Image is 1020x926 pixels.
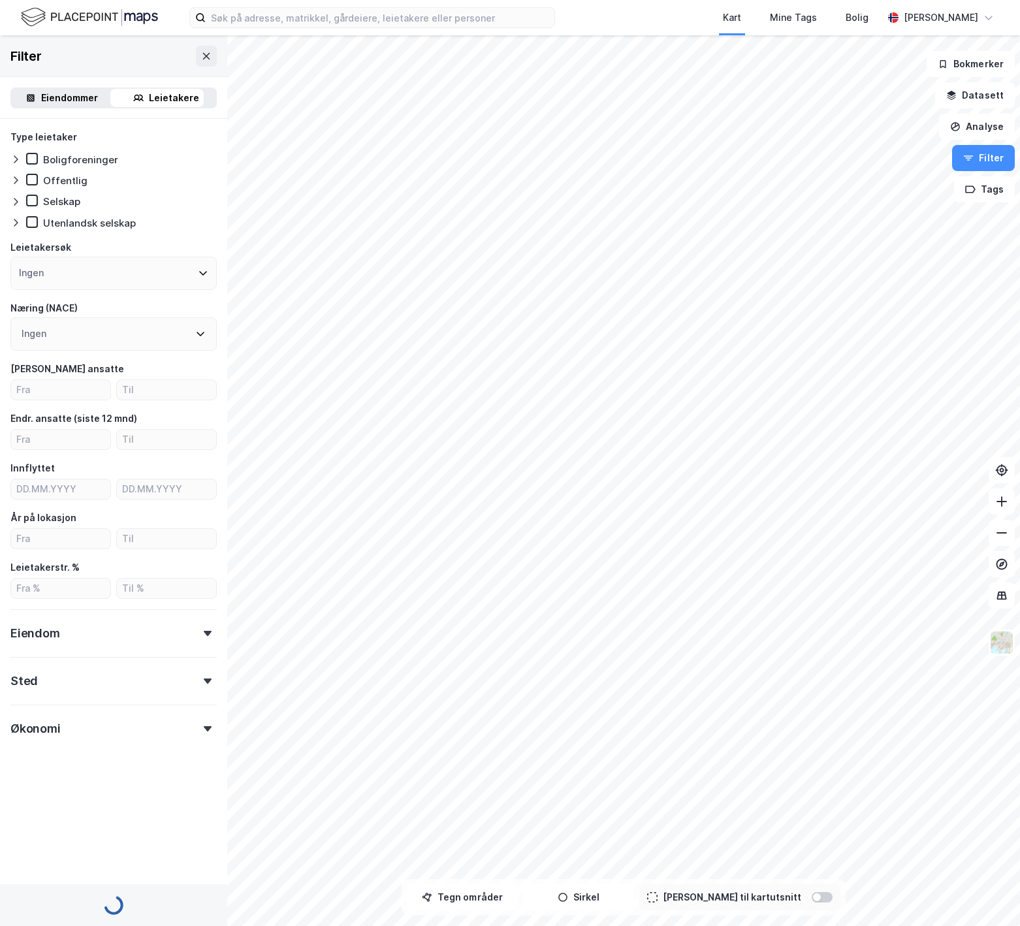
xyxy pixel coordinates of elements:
div: Bolig [846,10,869,25]
img: logo.f888ab2527a4732fd821a326f86c7f29.svg [21,6,158,29]
div: [PERSON_NAME] [904,10,978,25]
div: Mine Tags [770,10,817,25]
div: Kart [723,10,741,25]
input: Søk på adresse, matrikkel, gårdeiere, leietakere eller personer [206,8,554,27]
